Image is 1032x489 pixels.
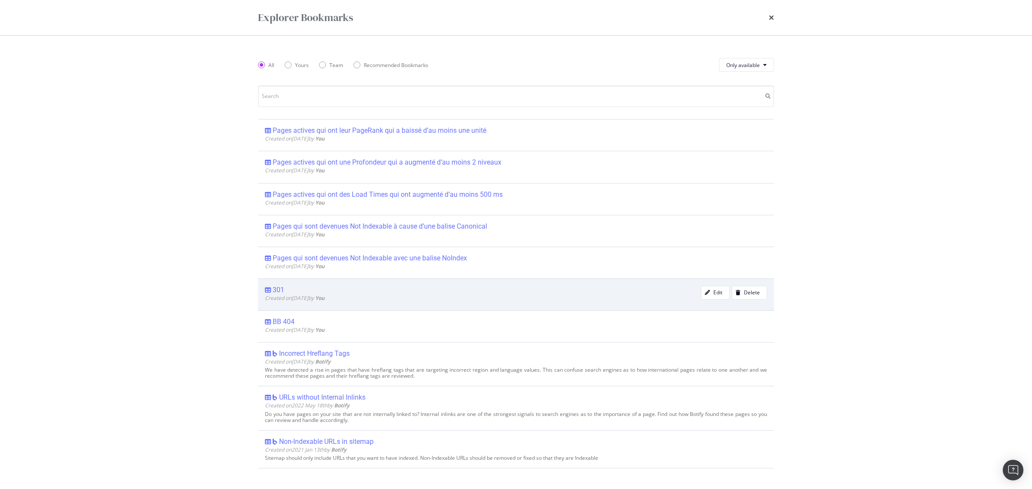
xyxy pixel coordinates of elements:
[713,289,722,296] div: Edit
[331,446,347,453] b: Botify
[265,367,767,379] div: We have detected a rise in pages that have hreflang tags that are targeting incorrect region and ...
[732,286,767,300] button: Delete
[273,286,284,294] div: 301
[265,231,325,238] span: Created on [DATE] by
[258,10,353,25] div: Explorer Bookmarks
[315,167,325,174] b: You
[268,61,274,69] div: All
[769,10,774,25] div: times
[279,393,365,402] div: URLs without Internal Inlinks
[265,199,325,206] span: Created on [DATE] by
[329,61,343,69] div: Team
[315,263,325,270] b: You
[295,61,309,69] div: Yours
[279,349,350,358] div: Incorrect Hreflang Tags
[315,199,325,206] b: You
[273,318,295,326] div: BB 404
[265,135,325,142] span: Created on [DATE] by
[319,61,343,69] div: Team
[353,61,428,69] div: Recommended Bookmarks
[265,402,350,409] span: Created on 2022 May 18th by
[315,135,325,142] b: You
[315,294,325,302] b: You
[265,167,325,174] span: Created on [DATE] by
[265,411,767,423] div: Do you have pages on your site that are not internally linked to? Internal inlinks are one of the...
[315,231,325,238] b: You
[315,326,325,333] b: You
[273,158,501,167] div: Pages actives qui ont une Profondeur qui a augmenté d’au moins 2 niveaux
[273,222,487,231] div: Pages qui sont devenues Not Indexable à cause d’une balise Canonical
[265,326,325,333] span: Created on [DATE] by
[744,289,760,296] div: Delete
[1003,460,1023,480] div: Open Intercom Messenger
[273,190,503,199] div: Pages actives qui ont des Load Times qui ont augmenté d’au moins 500 ms
[265,446,347,453] span: Created on 2021 Jan 13th by
[279,437,374,446] div: Non-Indexable URLs in sitemap
[265,294,325,302] span: Created on [DATE] by
[334,402,350,409] b: Botify
[273,254,467,263] div: Pages qui sont devenues Not Indexable avec une balise NoIndex
[701,286,730,300] button: Edit
[719,58,774,72] button: Only available
[265,455,767,461] div: Sitemap should only include URLs that you want to have indexed. Non-Indexable URLs should be remo...
[258,61,274,69] div: All
[364,61,428,69] div: Recommended Bookmarks
[726,61,760,69] span: Only available
[265,358,331,365] span: Created on [DATE] by
[265,263,325,270] span: Created on [DATE] by
[258,86,774,107] input: Search
[273,126,486,135] div: Pages actives qui ont leur PageRank qui a baissé d’au moins une unité
[285,61,309,69] div: Yours
[315,358,331,365] b: Botify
